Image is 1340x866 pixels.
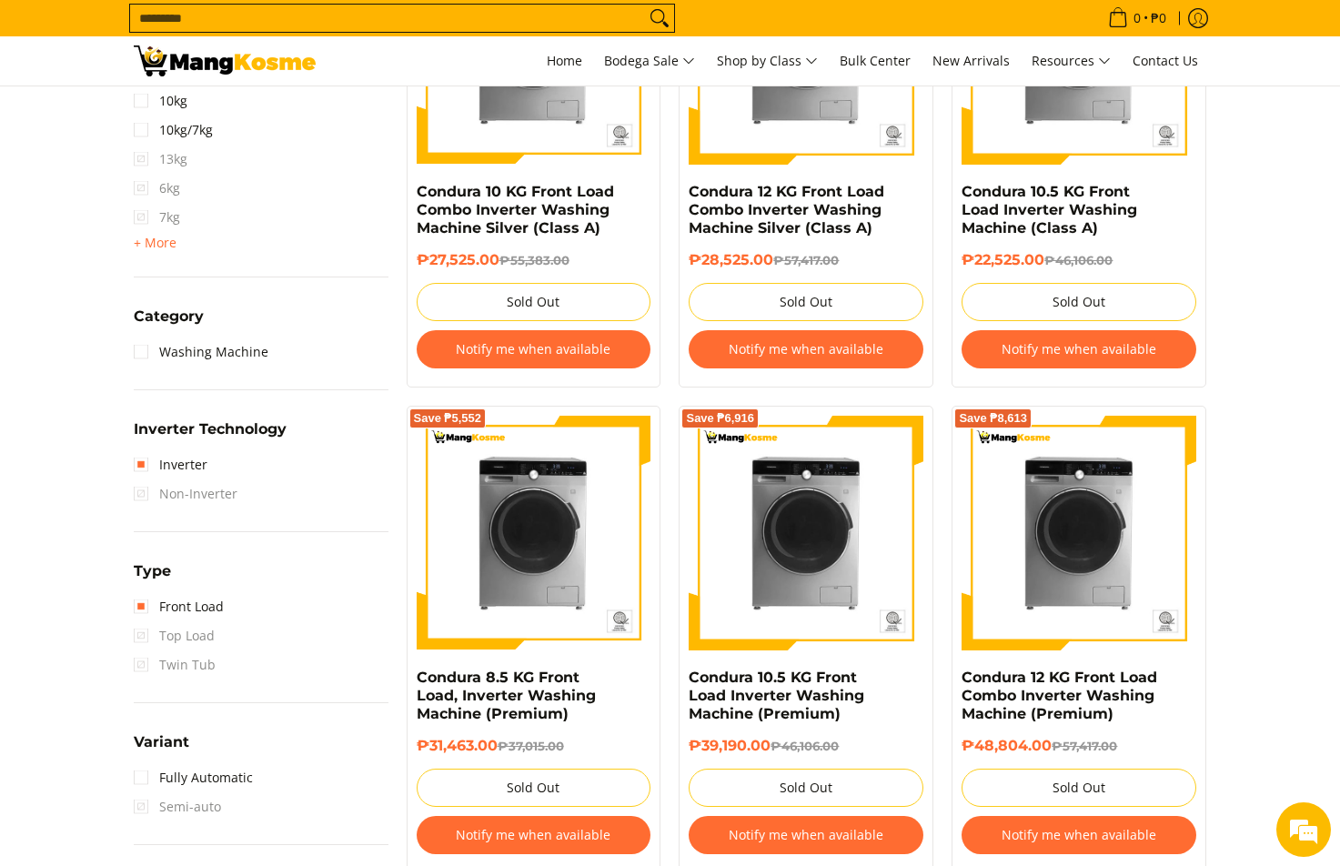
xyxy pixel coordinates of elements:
[134,45,316,76] img: Washing Machines l Mang Kosme: Home Appliances Warehouse Sale Partner | Page 2
[134,236,176,250] span: + More
[1023,36,1120,86] a: Resources
[1123,36,1207,86] a: Contact Us
[134,479,237,509] span: Non-Inverter
[962,330,1196,368] button: Notify me when available
[417,416,651,650] img: Condura 8.5 KG Front Load, Inverter Washing Machine (Premium)
[134,650,216,680] span: Twin Tub
[134,116,213,145] a: 10kg/7kg
[9,497,347,560] textarea: Type your message and hit 'Enter'
[134,422,287,437] span: Inverter Technology
[1133,52,1198,69] span: Contact Us
[134,763,253,792] a: Fully Automatic
[689,737,923,755] h6: ₱39,190.00
[134,422,287,450] summary: Open
[962,816,1196,854] button: Notify me when available
[686,413,754,424] span: Save ₱6,916
[1032,50,1111,73] span: Resources
[298,9,342,53] div: Minimize live chat window
[134,309,204,337] summary: Open
[1052,739,1117,753] del: ₱57,417.00
[1044,253,1113,267] del: ₱46,106.00
[417,183,614,237] a: Condura 10 KG Front Load Combo Inverter Washing Machine Silver (Class A)
[962,251,1196,269] h6: ₱22,525.00
[134,337,268,367] a: Washing Machine
[547,52,582,69] span: Home
[932,52,1010,69] span: New Arrivals
[499,253,569,267] del: ₱55,383.00
[334,36,1207,86] nav: Main Menu
[689,283,923,321] button: Sold Out
[962,737,1196,755] h6: ₱48,804.00
[595,36,704,86] a: Bodega Sale
[417,737,651,755] h6: ₱31,463.00
[95,102,306,126] div: Chat with us now
[689,416,923,650] img: Condura 10.5 KG Front Load Inverter Washing Machine (Premium)
[134,232,176,254] summary: Open
[689,769,923,807] button: Sold Out
[538,36,591,86] a: Home
[689,816,923,854] button: Notify me when available
[962,769,1196,807] button: Sold Out
[689,183,884,237] a: Condura 12 KG Front Load Combo Inverter Washing Machine Silver (Class A)
[414,413,482,424] span: Save ₱5,552
[106,229,251,413] span: We're online!
[689,251,923,269] h6: ₱28,525.00
[1131,12,1144,25] span: 0
[962,183,1137,237] a: Condura 10.5 KG Front Load Inverter Washing Machine (Class A)
[417,669,596,722] a: Condura 8.5 KG Front Load, Inverter Washing Machine (Premium)
[923,36,1019,86] a: New Arrivals
[771,739,839,753] del: ₱46,106.00
[134,735,189,750] span: Variant
[134,792,221,821] span: Semi-auto
[417,816,651,854] button: Notify me when available
[498,739,564,753] del: ₱37,015.00
[134,86,187,116] a: 10kg
[134,621,215,650] span: Top Load
[962,283,1196,321] button: Sold Out
[840,52,911,69] span: Bulk Center
[134,564,171,592] summary: Open
[689,330,923,368] button: Notify me when available
[689,669,864,722] a: Condura 10.5 KG Front Load Inverter Washing Machine (Premium)
[604,50,695,73] span: Bodega Sale
[1148,12,1169,25] span: ₱0
[959,413,1027,424] span: Save ₱8,613
[645,5,674,32] button: Search
[134,145,187,174] span: 13kg
[134,203,180,232] span: 7kg
[134,564,171,579] span: Type
[417,330,651,368] button: Notify me when available
[134,450,207,479] a: Inverter
[417,283,651,321] button: Sold Out
[134,174,180,203] span: 6kg
[1103,8,1172,28] span: •
[417,769,651,807] button: Sold Out
[134,735,189,763] summary: Open
[962,669,1157,722] a: Condura 12 KG Front Load Combo Inverter Washing Machine (Premium)
[831,36,920,86] a: Bulk Center
[134,309,204,324] span: Category
[417,251,651,269] h6: ₱27,525.00
[773,253,839,267] del: ₱57,417.00
[717,50,818,73] span: Shop by Class
[134,592,224,621] a: Front Load
[962,416,1196,650] img: Condura 12 KG Front Load Combo Inverter Washing Machine (Premium)
[708,36,827,86] a: Shop by Class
